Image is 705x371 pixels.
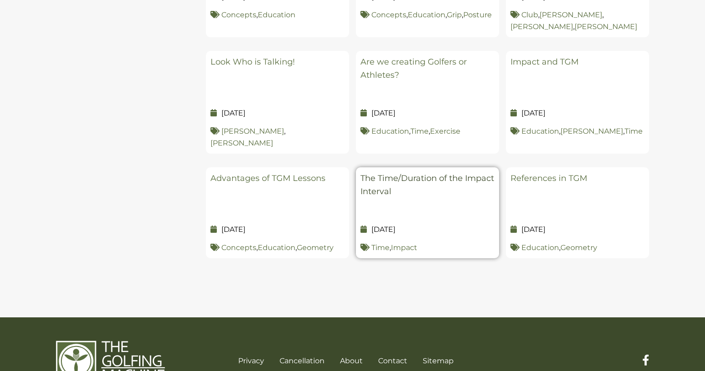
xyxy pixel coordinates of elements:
[408,10,445,19] a: Education
[463,10,492,19] a: Posture
[297,243,334,252] a: Geometry
[221,127,284,135] a: [PERSON_NAME]
[360,57,467,80] a: Are we creating Golfers or Athletes?
[340,356,363,365] a: About
[360,108,495,119] p: [DATE]
[575,22,637,31] a: [PERSON_NAME]
[360,224,495,235] p: [DATE]
[430,127,460,135] a: Exercise
[521,243,559,252] a: Education
[560,127,623,135] a: [PERSON_NAME]
[280,356,325,365] a: Cancellation
[447,10,462,19] a: Grip
[510,9,645,33] p: , , ,
[210,242,345,254] p: , ,
[371,127,409,135] a: Education
[423,356,454,365] a: Sitemap
[625,127,643,135] a: Time
[510,224,645,235] p: [DATE]
[258,10,295,19] a: Education
[360,173,494,196] a: The Time/Duration of the Impact Interval
[210,139,273,147] a: [PERSON_NAME]
[540,10,602,19] a: [PERSON_NAME]
[360,242,495,254] p: ,
[510,57,579,67] a: Impact and TGM
[510,22,573,31] a: [PERSON_NAME]
[371,10,406,19] a: Concepts
[360,125,495,137] p: , ,
[510,242,645,254] p: ,
[521,10,538,19] a: Club
[210,224,345,235] p: [DATE]
[210,9,345,21] p: ,
[510,173,587,183] a: References in TGM
[510,125,645,137] p: , ,
[221,10,256,19] a: Concepts
[258,243,295,252] a: Education
[560,243,597,252] a: Geometry
[238,356,264,365] a: Privacy
[521,127,559,135] a: Education
[391,243,417,252] a: Impact
[221,243,256,252] a: Concepts
[210,57,295,67] a: Look Who is Talking!
[371,243,390,252] a: Time
[210,173,325,183] a: Advantages of TGM Lessons
[210,108,345,119] p: [DATE]
[210,125,345,149] p: ,
[410,127,429,135] a: Time
[378,356,407,365] a: Contact
[360,9,495,21] p: , , ,
[510,108,645,119] p: [DATE]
